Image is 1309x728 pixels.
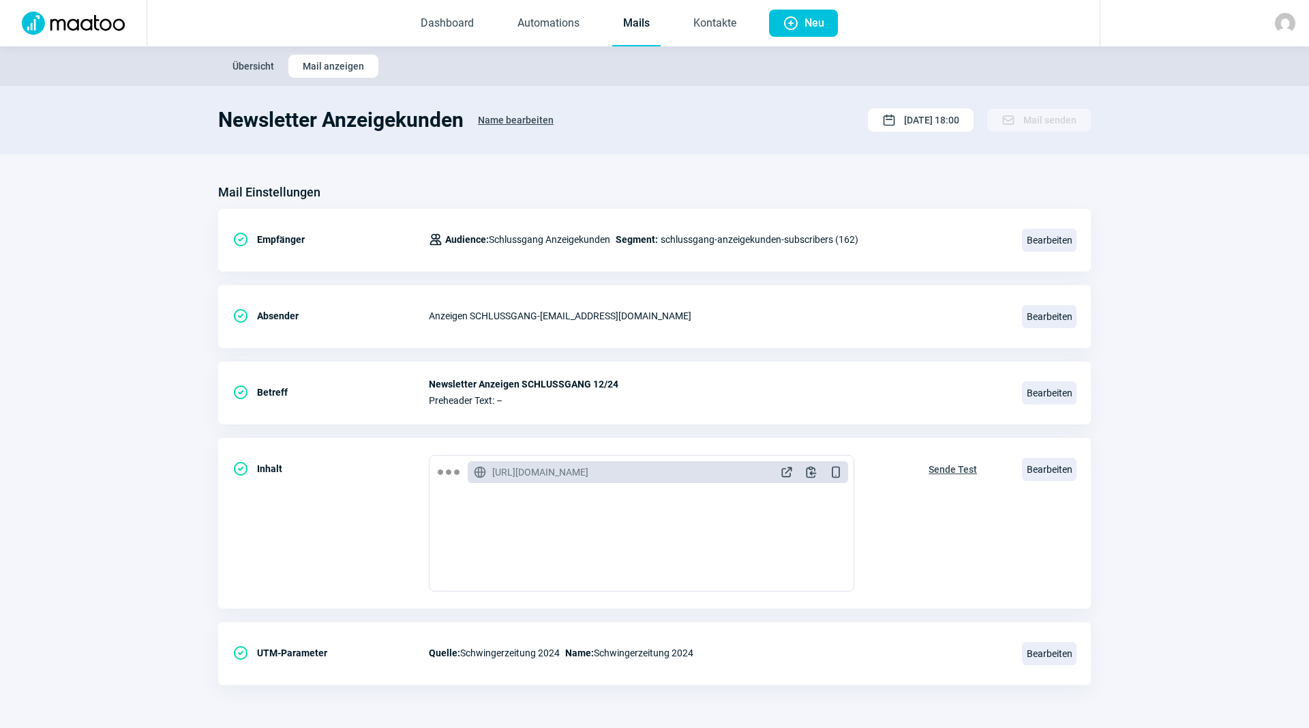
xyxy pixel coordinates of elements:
span: Schlussgang Anzeigekunden [445,231,610,248]
div: schlussgang-anzeigekunden-subscribers (162) [429,226,858,253]
span: Bearbeiten [1022,458,1077,481]
span: Audience: [445,234,489,245]
div: Betreff [232,379,429,406]
a: Mails [612,1,661,46]
span: Neu [804,10,824,37]
img: avatar [1275,13,1295,33]
span: Mail anzeigen [303,55,364,77]
button: [DATE] 18:00 [868,108,974,132]
span: Bearbeiten [1022,305,1077,328]
h3: Mail Einstellungen [218,181,320,203]
span: Sende Test [929,458,977,480]
span: Name bearbeiten [478,109,554,131]
button: Neu [769,10,838,37]
div: Empfänger [232,226,429,253]
button: Name bearbeiten [464,108,568,132]
a: Automations [507,1,590,46]
button: Übersicht [218,55,288,78]
div: Anzeigen SCHLUSSGANG - [EMAIL_ADDRESS][DOMAIN_NAME] [429,302,1006,330]
span: Segment: [616,231,658,248]
button: Mail anzeigen [288,55,378,78]
button: Mail senden [987,108,1091,132]
span: Quelle: [429,647,460,658]
div: Absender [232,302,429,330]
img: Logo [14,12,133,35]
a: Dashboard [410,1,485,46]
h1: Newsletter Anzeigekunden [218,108,464,132]
span: Bearbeiten [1022,381,1077,405]
span: Bearbeiten [1022,642,1077,665]
button: Sende Test [914,455,991,481]
span: [DATE] 18:00 [904,109,959,131]
span: Name: [565,647,594,658]
div: Inhalt [232,455,429,482]
span: Übersicht [232,55,274,77]
div: UTM-Parameter [232,639,429,667]
span: Schwingerzeitung 2024 [565,645,693,661]
span: [URL][DOMAIN_NAME] [492,465,588,479]
span: Mail senden [1023,109,1077,131]
a: Kontakte [682,1,747,46]
span: Newsletter Anzeigen SCHLUSSGANG 12/24 [429,379,1006,390]
span: Bearbeiten [1022,229,1077,252]
span: Schwingerzeitung 2024 [429,645,560,661]
span: Preheader Text: – [429,395,1006,406]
